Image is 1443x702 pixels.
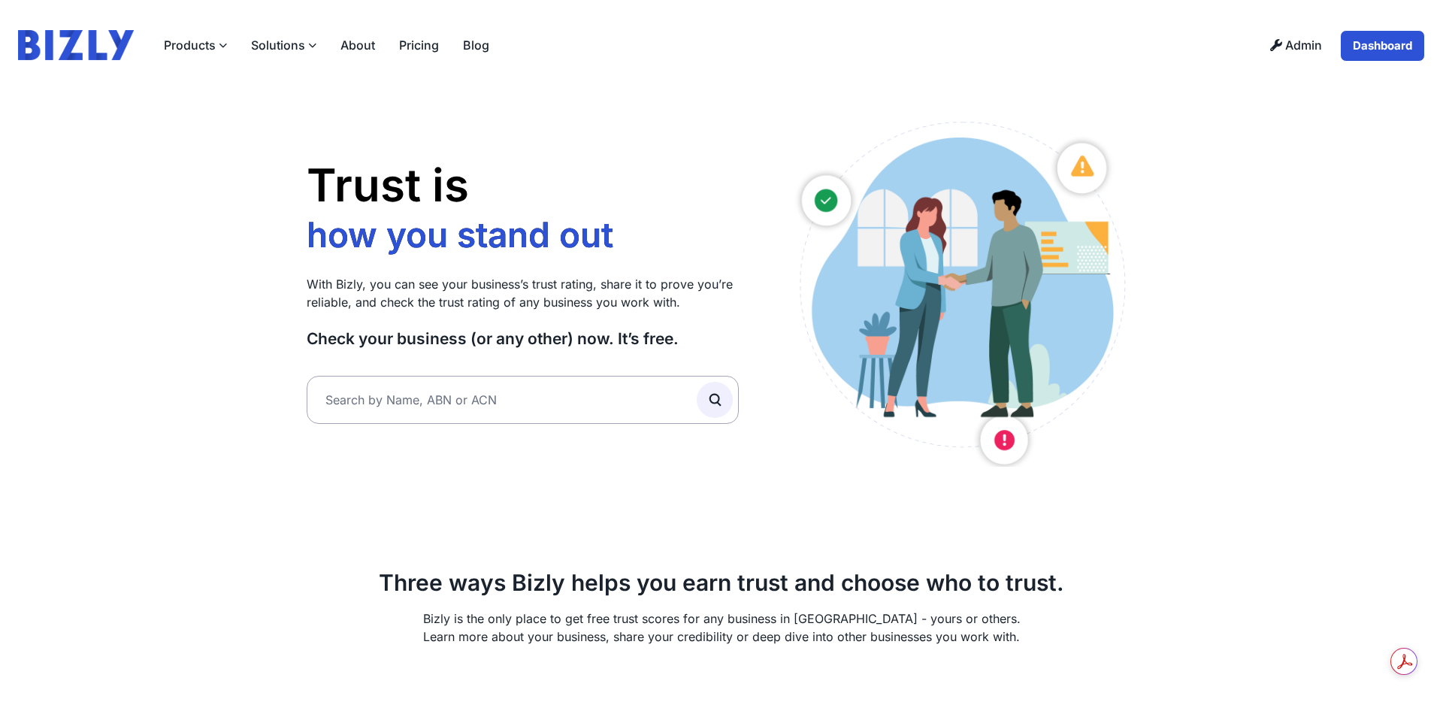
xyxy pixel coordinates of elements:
a: Admin [1258,30,1334,62]
h2: Three ways Bizly helps you earn trust and choose who to trust. [307,569,1136,598]
label: Solutions [239,30,328,60]
a: Blog [451,30,501,60]
img: Australian small business owners illustration [784,114,1136,467]
h3: Check your business (or any other) now. It’s free. [307,329,739,349]
a: Dashboard [1340,30,1425,62]
label: Products [152,30,239,60]
p: Bizly is the only place to get free trust scores for any business in [GEOGRAPHIC_DATA] - yours or... [307,610,1136,646]
p: With Bizly, you can see your business’s trust rating, share it to prove you’re reliable, and chec... [307,275,739,311]
li: who you work with [307,257,622,301]
a: Pricing [387,30,451,60]
span: Trust is [307,158,469,212]
li: how you stand out [307,213,622,257]
input: Search by Name, ABN or ACN [307,376,739,424]
a: About [328,30,387,60]
img: bizly_logo.svg [18,30,134,60]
